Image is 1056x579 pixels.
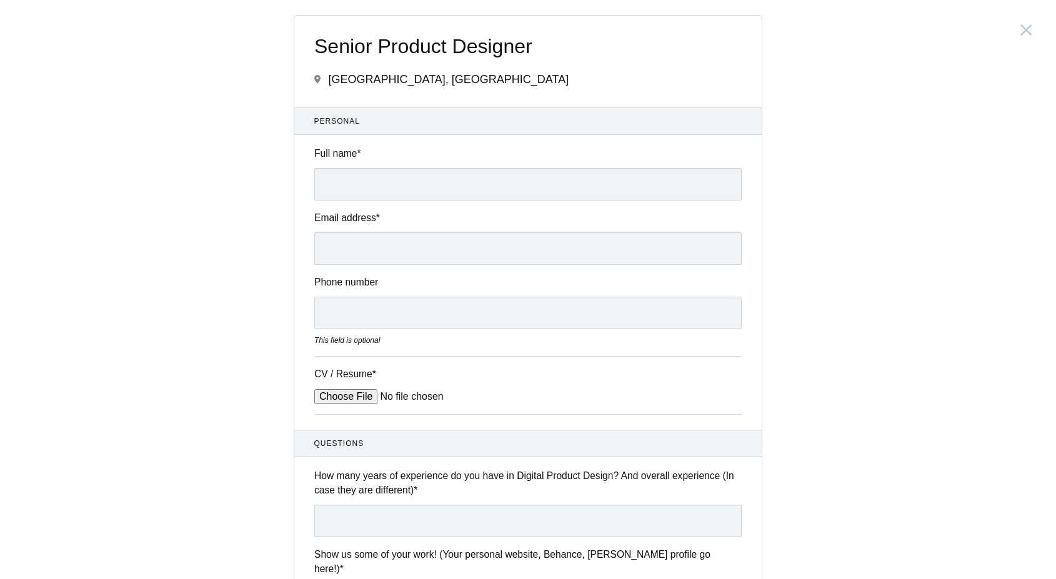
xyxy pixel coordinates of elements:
[314,438,742,449] span: Questions
[328,73,569,86] span: [GEOGRAPHIC_DATA], [GEOGRAPHIC_DATA]
[314,547,742,577] label: Show us some of your work! (Your personal website, Behance, [PERSON_NAME] profile go here!)
[314,146,742,161] label: Full name
[314,335,742,346] div: This field is optional
[314,116,742,127] span: Personal
[314,367,408,381] label: CV / Resume
[314,468,742,498] label: How many years of experience do you have in Digital Product Design? And overall experience (In ca...
[314,275,742,289] label: Phone number
[314,36,742,57] span: Senior Product Designer
[314,210,742,225] label: Email address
